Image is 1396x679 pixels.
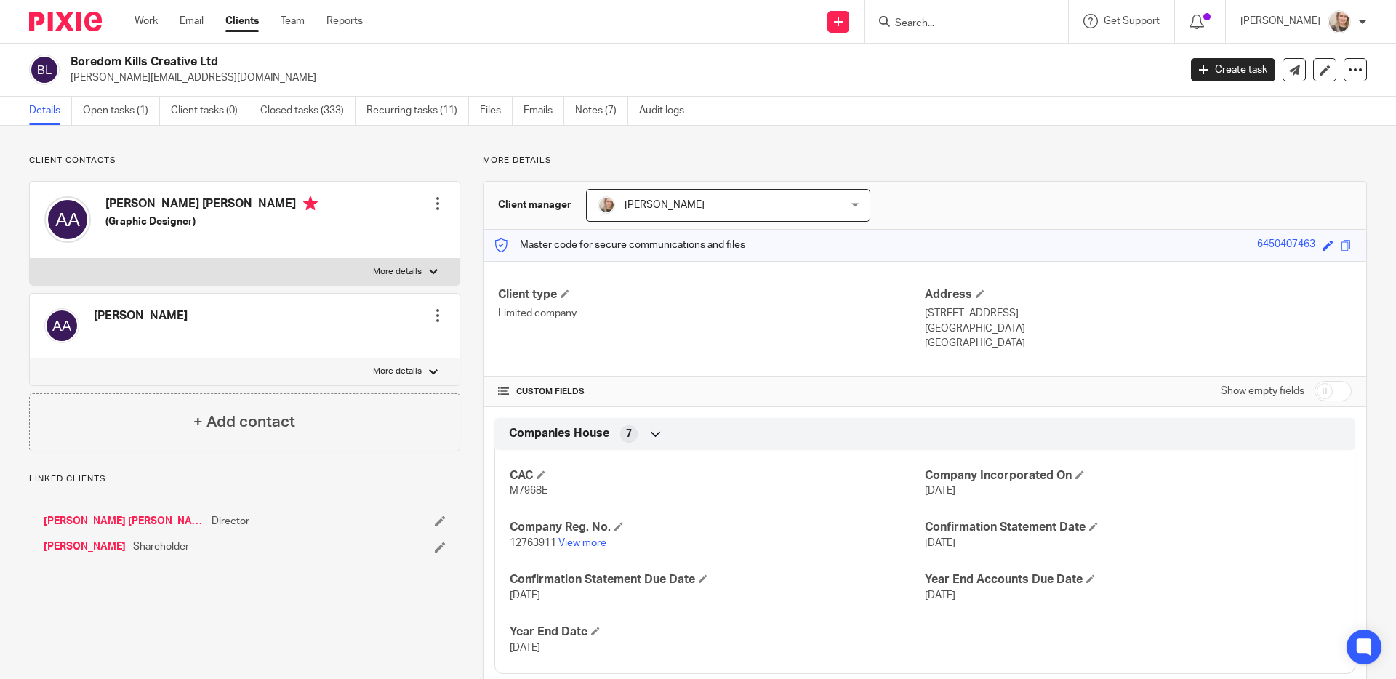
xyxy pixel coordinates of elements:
h4: + Add contact [193,411,295,433]
h5: (Graphic Designer) [105,214,318,229]
p: [PERSON_NAME] [1240,14,1320,28]
a: View more [558,538,606,548]
h4: CAC [510,468,925,483]
span: [PERSON_NAME] [625,200,705,210]
h4: Confirmation Statement Due Date [510,572,925,587]
p: Master code for secure communications and files [494,238,745,252]
span: [DATE] [925,538,955,548]
a: Client tasks (0) [171,97,249,125]
span: [DATE] [925,486,955,496]
p: Linked clients [29,473,460,485]
span: 12763911 [510,538,556,548]
p: More details [373,366,422,377]
span: [DATE] [510,643,540,653]
a: Open tasks (1) [83,97,160,125]
img: IMG_7594.jpg [598,196,615,214]
input: Search [894,17,1024,31]
h4: Address [925,287,1352,302]
a: Notes (7) [575,97,628,125]
h2: Boredom Kills Creative Ltd [71,55,950,70]
h4: [PERSON_NAME] [94,308,188,324]
h4: CUSTOM FIELDS [498,386,925,398]
a: Email [180,14,204,28]
span: M7968E [510,486,547,496]
a: [PERSON_NAME] [44,539,126,554]
a: Clients [225,14,259,28]
span: Shareholder [133,539,189,554]
a: Recurring tasks (11) [366,97,469,125]
a: Team [281,14,305,28]
span: Companies House [509,426,609,441]
span: 7 [626,427,632,441]
p: [STREET_ADDRESS] [925,306,1352,321]
span: Director [212,514,249,529]
h4: Year End Date [510,624,925,640]
span: [DATE] [510,590,540,600]
i: Primary [303,196,318,211]
h4: [PERSON_NAME] [PERSON_NAME] [105,196,318,214]
h3: Client manager [498,198,571,212]
label: Show empty fields [1221,384,1304,398]
a: Files [480,97,513,125]
p: More details [483,155,1367,166]
p: [PERSON_NAME][EMAIL_ADDRESS][DOMAIN_NAME] [71,71,1169,85]
div: 6450407463 [1257,237,1315,254]
img: svg%3E [44,196,91,243]
h4: Client type [498,287,925,302]
span: Get Support [1104,16,1160,26]
a: Details [29,97,72,125]
p: Client contacts [29,155,460,166]
a: Create task [1191,58,1275,81]
p: More details [373,266,422,278]
a: Emails [523,97,564,125]
p: [GEOGRAPHIC_DATA] [925,321,1352,336]
a: Audit logs [639,97,695,125]
p: Limited company [498,306,925,321]
img: svg%3E [29,55,60,85]
img: IMG_7594.jpg [1328,10,1351,33]
img: Pixie [29,12,102,31]
h4: Year End Accounts Due Date [925,572,1340,587]
a: Closed tasks (333) [260,97,356,125]
p: [GEOGRAPHIC_DATA] [925,336,1352,350]
h4: Confirmation Statement Date [925,520,1340,535]
h4: Company Incorporated On [925,468,1340,483]
a: [PERSON_NAME] [PERSON_NAME] [44,514,204,529]
img: svg%3E [44,308,79,343]
h4: Company Reg. No. [510,520,925,535]
span: [DATE] [925,590,955,600]
a: Work [135,14,158,28]
a: Reports [326,14,363,28]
